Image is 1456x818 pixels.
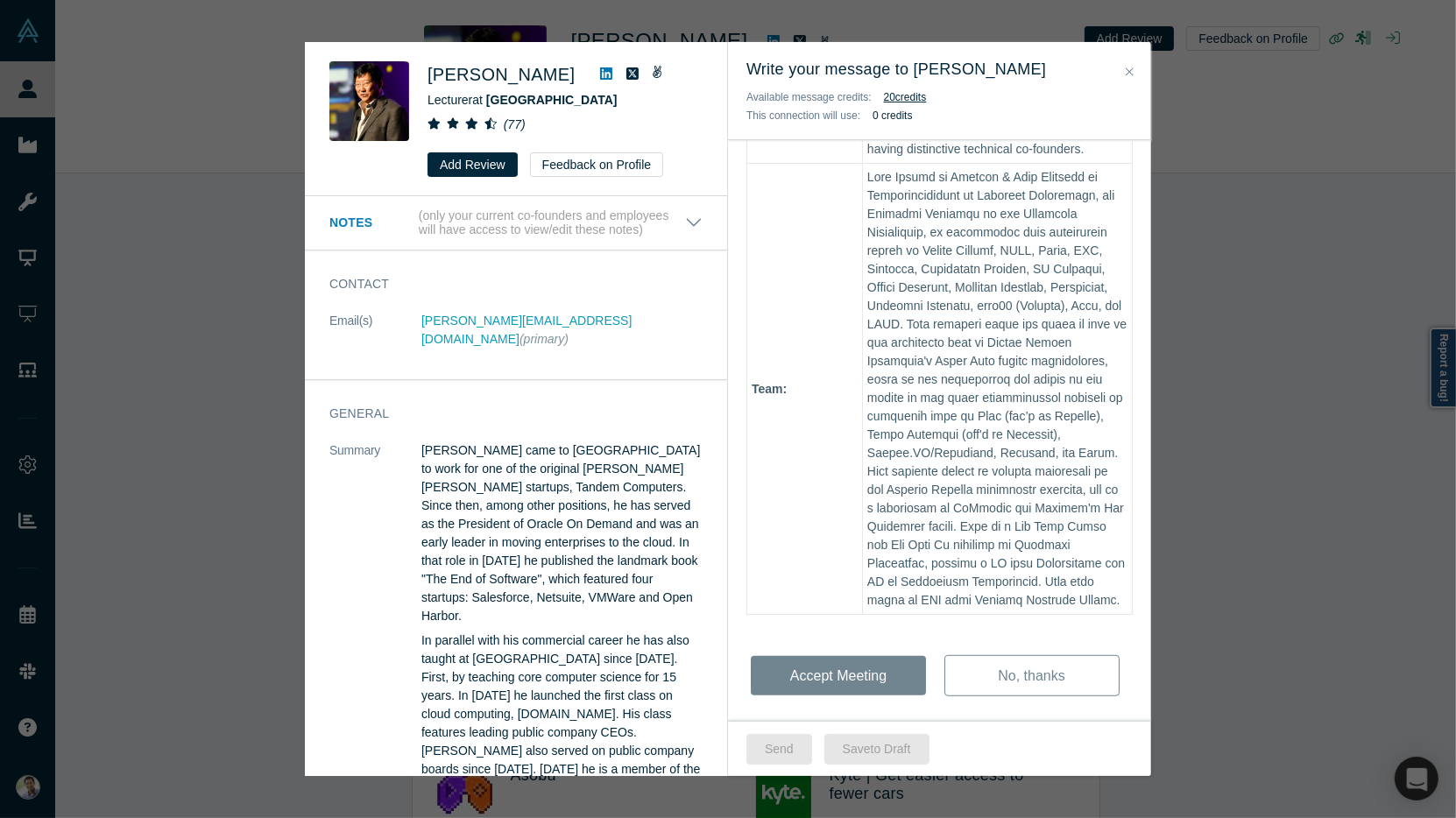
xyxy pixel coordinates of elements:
h3: Notes [329,214,415,232]
a: [PERSON_NAME][EMAIL_ADDRESS][DOMAIN_NAME] [421,314,632,346]
span: This connection will use: [746,109,860,122]
img: Timothy Chou's Profile Image [329,61,409,141]
p: In parallel with his commercial career he has also taught at [GEOGRAPHIC_DATA] since [DATE]. Firs... [421,631,703,815]
button: Feedback on Profile [530,152,664,177]
h3: General [329,405,678,423]
h3: Contact [329,275,678,293]
a: [PERSON_NAME] [428,65,575,84]
h3: Write your message to [PERSON_NAME] [746,58,1133,81]
button: Close [1120,62,1139,82]
b: 0 credits [873,109,912,122]
span: (primary) [519,332,569,346]
button: Notes (only your current co-founders and employees will have access to view/edit these notes) [329,208,703,238]
span: Lecturer at [428,93,618,107]
button: Send [746,734,812,765]
i: ( 77 ) [504,117,526,131]
button: Add Review [428,152,518,177]
span: Available message credits: [746,91,872,103]
button: Saveto Draft [824,734,929,765]
dt: Email(s) [329,312,421,367]
p: [PERSON_NAME] came to [GEOGRAPHIC_DATA] to work for one of the original [PERSON_NAME] [PERSON_NAM... [421,441,703,625]
a: [GEOGRAPHIC_DATA] [486,93,618,107]
p: (only your current co-founders and employees will have access to view/edit these notes) [419,208,685,238]
button: 20credits [884,88,927,106]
